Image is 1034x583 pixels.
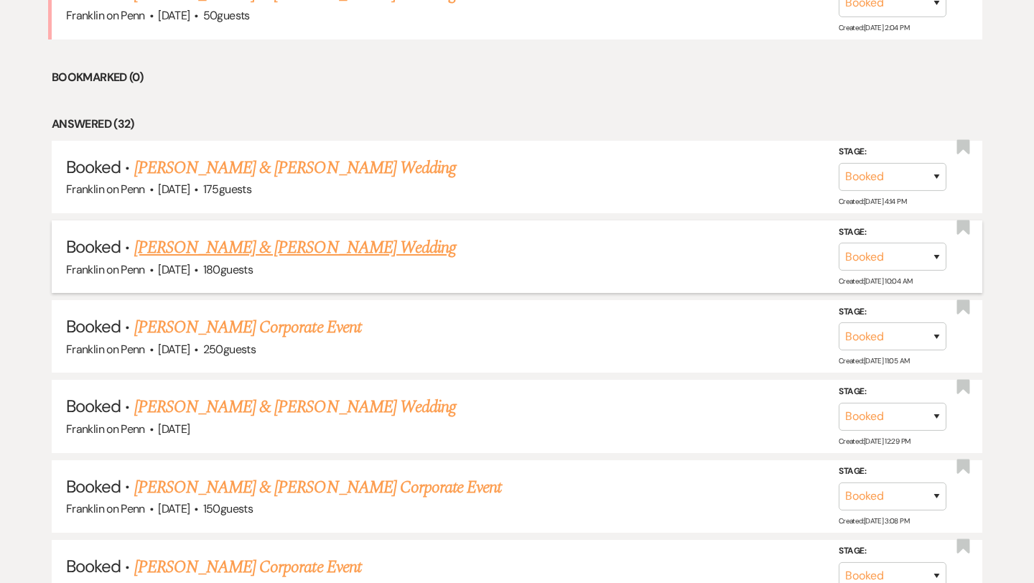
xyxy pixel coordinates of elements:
[158,342,190,357] span: [DATE]
[66,555,121,577] span: Booked
[839,144,946,160] label: Stage:
[52,115,982,134] li: Answered (32)
[158,262,190,277] span: [DATE]
[839,304,946,320] label: Stage:
[52,68,982,87] li: Bookmarked (0)
[66,262,145,277] span: Franklin on Penn
[66,421,145,437] span: Franklin on Penn
[203,262,253,277] span: 180 guests
[66,8,145,23] span: Franklin on Penn
[134,314,361,340] a: [PERSON_NAME] Corporate Event
[839,464,946,480] label: Stage:
[134,235,456,261] a: [PERSON_NAME] & [PERSON_NAME] Wedding
[839,23,909,32] span: Created: [DATE] 2:04 PM
[158,182,190,197] span: [DATE]
[839,356,909,365] span: Created: [DATE] 11:05 AM
[839,197,906,206] span: Created: [DATE] 4:14 PM
[203,182,251,197] span: 175 guests
[839,516,909,526] span: Created: [DATE] 3:08 PM
[134,554,361,580] a: [PERSON_NAME] Corporate Event
[839,384,946,400] label: Stage:
[66,156,121,178] span: Booked
[839,276,912,286] span: Created: [DATE] 10:04 AM
[839,224,946,240] label: Stage:
[66,475,121,498] span: Booked
[203,501,253,516] span: 150 guests
[66,182,145,197] span: Franklin on Penn
[203,342,256,357] span: 250 guests
[158,421,190,437] span: [DATE]
[134,394,456,420] a: [PERSON_NAME] & [PERSON_NAME] Wedding
[158,8,190,23] span: [DATE]
[839,544,946,559] label: Stage:
[134,475,502,500] a: [PERSON_NAME] & [PERSON_NAME] Corporate Event
[66,235,121,258] span: Booked
[66,501,145,516] span: Franklin on Penn
[134,155,456,181] a: [PERSON_NAME] & [PERSON_NAME] Wedding
[66,395,121,417] span: Booked
[158,501,190,516] span: [DATE]
[66,315,121,337] span: Booked
[66,342,145,357] span: Franklin on Penn
[203,8,250,23] span: 50 guests
[839,436,910,445] span: Created: [DATE] 12:29 PM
